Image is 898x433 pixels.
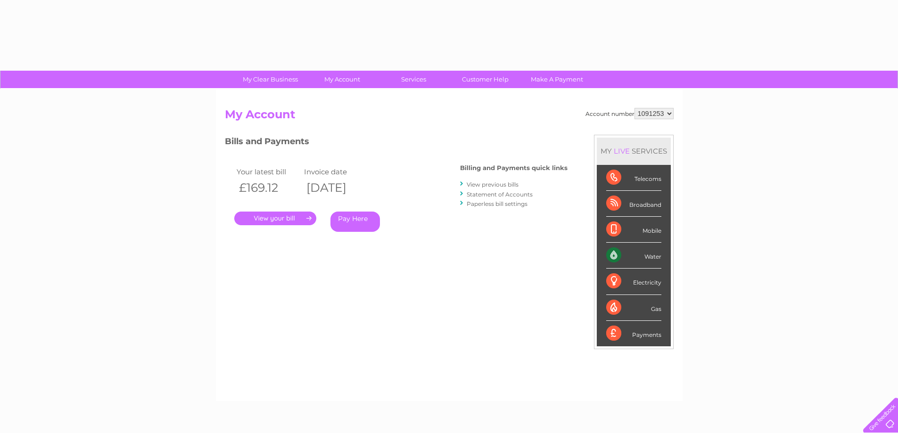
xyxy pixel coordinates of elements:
a: Services [375,71,453,88]
td: Invoice date [302,165,370,178]
td: Your latest bill [234,165,302,178]
a: Make A Payment [518,71,596,88]
h4: Billing and Payments quick links [460,164,568,172]
div: Account number [585,108,674,119]
a: My Clear Business [231,71,309,88]
a: Paperless bill settings [467,200,527,207]
th: £169.12 [234,178,302,197]
div: Telecoms [606,165,661,191]
div: Mobile [606,217,661,243]
div: MY SERVICES [597,138,671,164]
a: Pay Here [330,212,380,232]
div: Electricity [606,269,661,294]
a: My Account [303,71,381,88]
div: Payments [606,321,661,346]
a: Customer Help [446,71,524,88]
a: . [234,212,316,225]
div: LIVE [612,147,632,155]
div: Gas [606,295,661,321]
div: Water [606,243,661,269]
div: Broadband [606,191,661,217]
a: View previous bills [467,181,519,188]
h3: Bills and Payments [225,135,568,151]
th: [DATE] [302,178,370,197]
a: Statement of Accounts [467,191,533,198]
h2: My Account [225,108,674,126]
